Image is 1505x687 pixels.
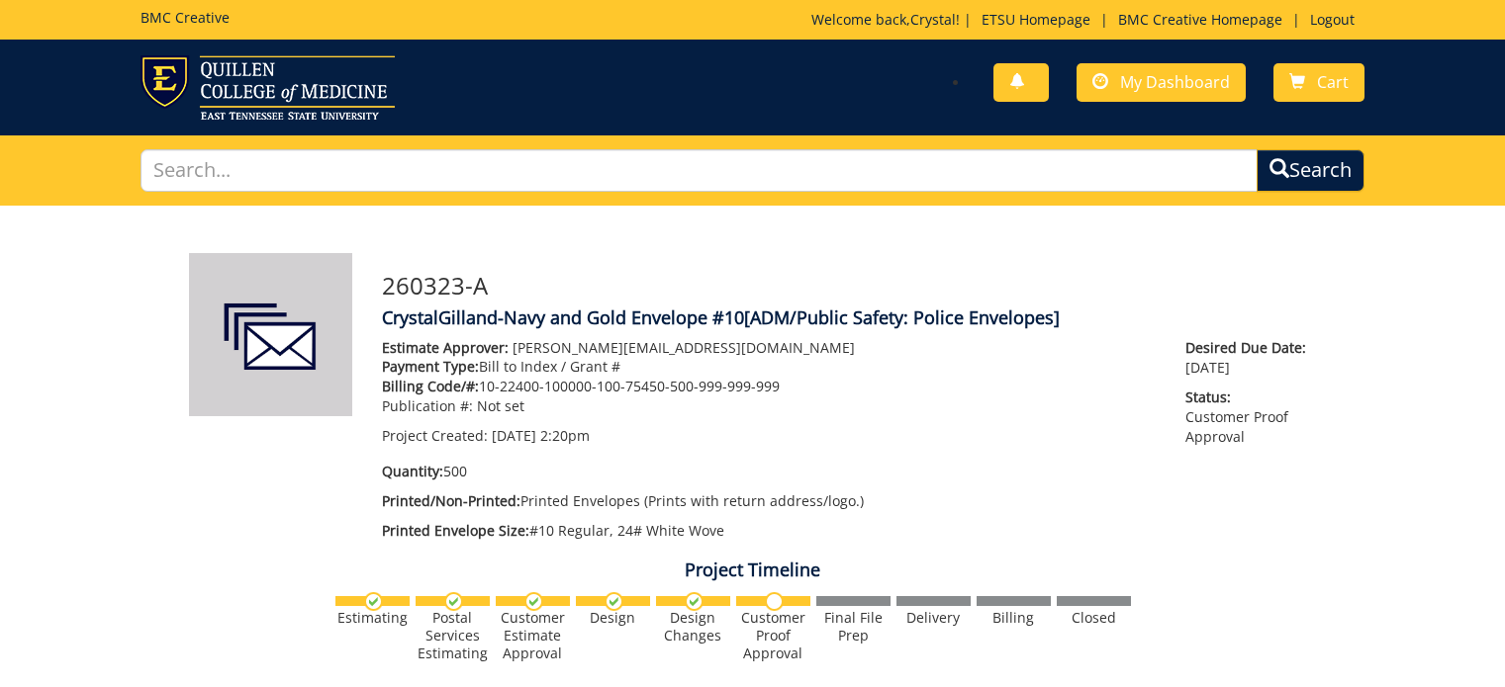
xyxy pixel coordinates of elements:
div: Delivery [896,609,971,627]
span: Project Created: [382,426,488,445]
a: ETSU Homepage [972,10,1100,29]
div: Customer Proof Approval [736,609,810,662]
span: Desired Due Date: [1185,338,1316,358]
a: Cart [1273,63,1364,102]
span: Printed Envelope Size: [382,521,529,540]
span: Status: [1185,387,1316,407]
p: 500 [382,462,1157,481]
img: no [765,592,784,611]
h5: BMC Creative [141,10,230,25]
span: [ADM/Public Safety: Police Envelopes] [744,305,1060,329]
span: Printed/Non-Printed: [382,491,520,510]
div: Estimating [335,609,410,627]
span: Billing Code/#: [382,377,479,395]
img: checkmark [364,592,383,611]
img: checkmark [605,592,623,611]
div: Postal Services Estimating [416,609,490,662]
span: [DATE] 2:20pm [492,426,590,445]
button: Search [1257,149,1364,192]
div: Customer Estimate Approval [496,609,570,662]
p: Bill to Index / Grant # [382,357,1157,377]
img: checkmark [685,592,704,611]
h4: Project Timeline [174,560,1332,580]
div: Final File Prep [816,609,891,644]
p: Customer Proof Approval [1185,387,1316,447]
a: Logout [1300,10,1364,29]
span: Publication #: [382,396,473,415]
p: Printed Envelopes (Prints with return address/logo.) [382,491,1157,511]
img: ETSU logo [141,55,395,120]
a: My Dashboard [1077,63,1246,102]
div: Design Changes [656,609,730,644]
img: Product featured image [189,253,352,416]
span: Payment Type: [382,357,479,376]
div: Design [576,609,650,627]
a: Crystal [910,10,956,29]
a: BMC Creative Homepage [1108,10,1292,29]
span: My Dashboard [1120,71,1230,93]
input: Search... [141,149,1259,192]
img: checkmark [444,592,463,611]
p: [PERSON_NAME][EMAIL_ADDRESS][DOMAIN_NAME] [382,338,1157,358]
p: #10 Regular, 24# White Wove [382,521,1157,541]
p: [DATE] [1185,338,1316,378]
h4: CrystalGilland-Navy and Gold Envelope #10 [382,308,1317,328]
span: Not set [477,396,524,415]
div: Closed [1057,609,1131,627]
span: Cart [1317,71,1349,93]
img: checkmark [524,592,543,611]
span: Estimate Approver: [382,338,509,357]
p: Welcome back, ! | | | [811,10,1364,30]
h3: 260323-A [382,273,1317,299]
p: 10-22400-100000-100-75450-500-999-999-999 [382,377,1157,396]
div: Billing [977,609,1051,627]
span: Quantity: [382,462,443,480]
